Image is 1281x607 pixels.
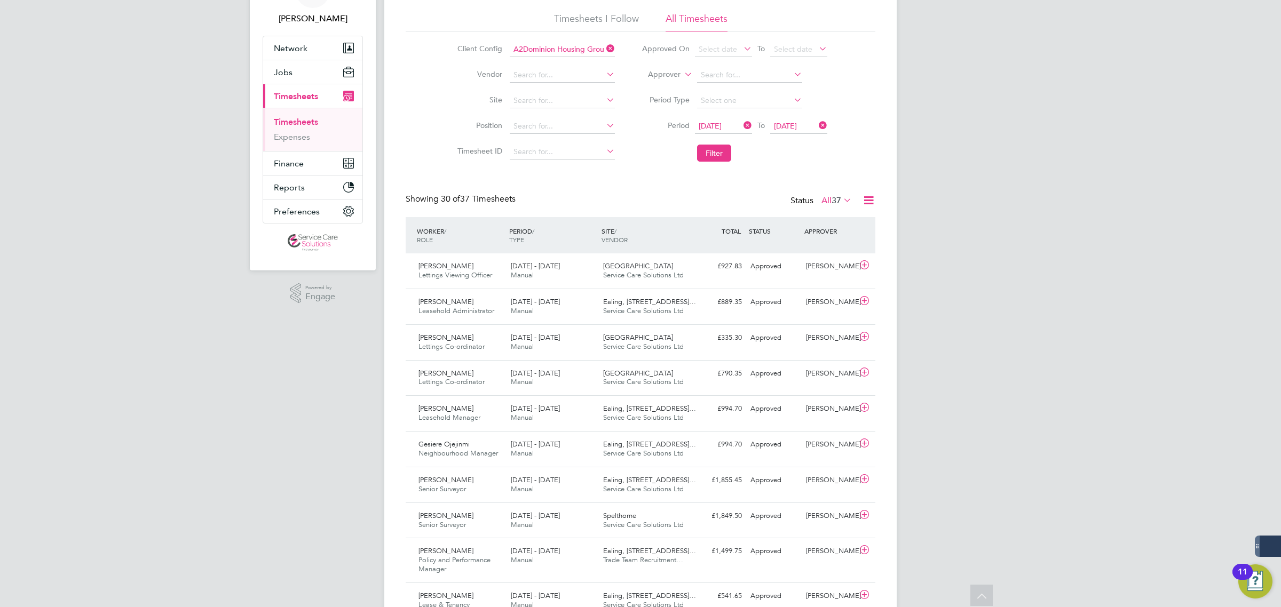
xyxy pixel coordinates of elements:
[691,400,746,418] div: £994.70
[507,221,599,249] div: PERIOD
[697,68,802,83] input: Search for...
[418,306,494,315] span: Leasehold Administrator
[511,546,560,555] span: [DATE] - [DATE]
[263,199,362,223] button: Preferences
[444,227,446,235] span: /
[418,377,485,386] span: Lettings Co-ordinator
[511,511,560,520] span: [DATE] - [DATE]
[642,121,690,130] label: Period
[274,132,310,142] a: Expenses
[603,377,684,386] span: Service Care Solutions Ltd
[418,511,473,520] span: [PERSON_NAME]
[746,258,802,275] div: Approved
[418,270,492,279] span: Lettings Viewing Officer
[802,329,857,347] div: [PERSON_NAME]
[599,221,691,249] div: SITE
[746,329,802,347] div: Approved
[418,449,498,458] span: Neighbourhood Manager
[603,449,684,458] span: Service Care Solutions Ltd
[722,227,741,235] span: TOTAL
[417,235,433,244] span: ROLE
[418,333,473,342] span: [PERSON_NAME]
[511,520,534,529] span: Manual
[774,44,812,54] span: Select date
[802,293,857,311] div: [PERSON_NAME]
[305,283,335,292] span: Powered by
[454,95,502,105] label: Site
[774,121,797,131] span: [DATE]
[802,436,857,453] div: [PERSON_NAME]
[288,234,338,251] img: servicecare-logo-retina.png
[510,145,615,159] input: Search for...
[746,365,802,382] div: Approved
[510,119,615,134] input: Search for...
[511,261,560,270] span: [DATE] - [DATE]
[614,227,616,235] span: /
[263,12,363,25] span: Matt Robson
[691,436,746,453] div: £994.70
[274,206,320,217] span: Preferences
[532,227,534,235] span: /
[418,404,473,413] span: [PERSON_NAME]
[263,108,362,151] div: Timesheets
[603,591,696,600] span: Ealing, [STREET_ADDRESS]…
[418,484,466,493] span: Senior Surveyor
[1238,572,1247,586] div: 11
[603,511,636,520] span: Spelthorne
[274,91,318,101] span: Timesheets
[509,235,524,244] span: TYPE
[603,555,683,564] span: Trade Team Recruitment…
[802,542,857,560] div: [PERSON_NAME]
[454,44,502,53] label: Client Config
[603,297,696,306] span: Ealing, [STREET_ADDRESS]…
[802,507,857,525] div: [PERSON_NAME]
[511,591,560,600] span: [DATE] - [DATE]
[603,270,684,279] span: Service Care Solutions Ltd
[263,175,362,199] button: Reports
[691,587,746,605] div: £541.65
[603,520,684,529] span: Service Care Solutions Ltd
[305,292,335,301] span: Engage
[511,449,534,458] span: Manual
[832,195,841,206] span: 37
[511,270,534,279] span: Manual
[511,404,560,413] span: [DATE] - [DATE]
[603,369,673,378] span: [GEOGRAPHIC_DATA]
[697,145,731,162] button: Filter
[554,12,639,31] li: Timesheets I Follow
[441,194,460,204] span: 30 of
[746,436,802,453] div: Approved
[1238,564,1272,598] button: Open Resource Center, 11 new notifications
[746,221,802,241] div: STATUS
[454,69,502,79] label: Vendor
[802,365,857,382] div: [PERSON_NAME]
[821,195,852,206] label: All
[511,440,560,449] span: [DATE] - [DATE]
[691,365,746,382] div: £790.35
[603,484,684,493] span: Service Care Solutions Ltd
[746,587,802,605] div: Approved
[511,377,534,386] span: Manual
[418,440,470,449] span: Gesiere Ojejinmi
[802,472,857,489] div: [PERSON_NAME]
[802,400,857,418] div: [PERSON_NAME]
[511,484,534,493] span: Manual
[418,297,473,306] span: [PERSON_NAME]
[511,555,534,564] span: Manual
[263,60,362,84] button: Jobs
[691,542,746,560] div: £1,499.75
[790,194,854,209] div: Status
[454,121,502,130] label: Position
[802,258,857,275] div: [PERSON_NAME]
[603,475,696,484] span: Ealing, [STREET_ADDRESS]…
[746,542,802,560] div: Approved
[746,507,802,525] div: Approved
[754,118,768,132] span: To
[511,342,534,351] span: Manual
[642,95,690,105] label: Period Type
[418,261,473,270] span: [PERSON_NAME]
[603,333,673,342] span: [GEOGRAPHIC_DATA]
[699,121,722,131] span: [DATE]
[691,329,746,347] div: £335.30
[691,507,746,525] div: £1,849.50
